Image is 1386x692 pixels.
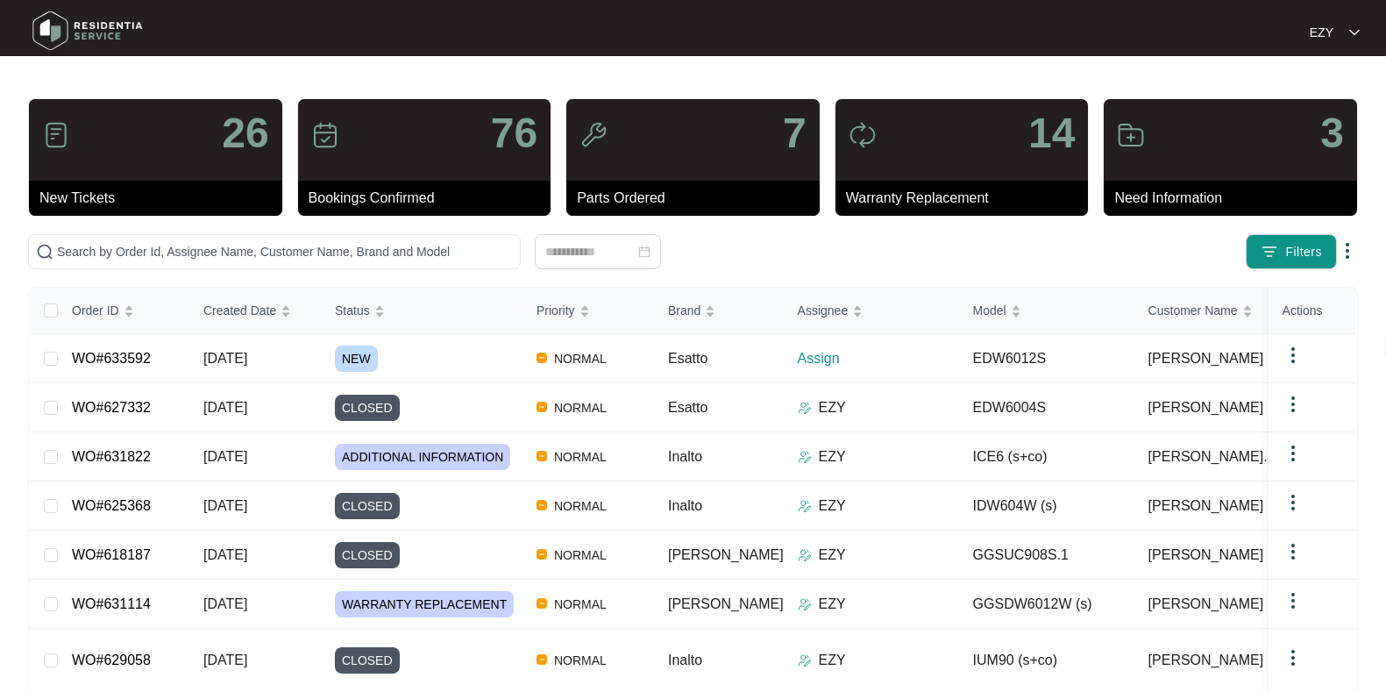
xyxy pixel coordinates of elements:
img: dropdown arrow [1283,590,1304,611]
a: WO#625368 [72,498,151,513]
span: Inalto [668,498,702,513]
img: Assigner Icon [798,548,812,562]
img: Vercel Logo [537,353,547,363]
span: [PERSON_NAME] [1148,397,1264,418]
img: Vercel Logo [537,549,547,560]
p: Parts Ordered [577,188,820,209]
span: CLOSED [335,395,400,421]
a: WO#627332 [72,400,151,415]
span: Assignee [798,301,849,320]
th: Status [321,288,522,334]
th: Priority [522,288,654,334]
p: 7 [783,112,807,154]
span: [PERSON_NAME] [1148,348,1264,369]
p: EZY [819,446,846,467]
span: NORMAL [547,397,614,418]
span: [DATE] [203,449,247,464]
a: WO#633592 [72,351,151,366]
p: 76 [491,112,537,154]
p: EZY [819,594,846,615]
span: NORMAL [547,348,614,369]
img: Assigner Icon [798,597,812,611]
a: WO#631114 [72,596,151,611]
img: icon [579,121,608,149]
span: NORMAL [547,496,614,517]
span: Status [335,301,370,320]
p: 26 [222,112,268,154]
span: CLOSED [335,493,400,519]
img: dropdown arrow [1283,492,1304,513]
td: GGSDW6012W (s) [959,580,1134,629]
span: [DATE] [203,351,247,366]
span: Esatto [668,400,707,415]
span: [PERSON_NAME] [1148,594,1264,615]
img: dropdown arrow [1283,541,1304,562]
img: dropdown arrow [1349,28,1360,37]
td: ICE6 (s+co) [959,432,1134,482]
span: NORMAL [547,650,614,671]
th: Created Date [189,288,321,334]
a: WO#618187 [72,547,151,562]
span: [DATE] [203,653,247,667]
p: EZY [819,496,846,517]
img: Assigner Icon [798,499,812,513]
span: [PERSON_NAME] [1148,496,1264,517]
span: [PERSON_NAME] [1148,650,1264,671]
span: [DATE] [203,547,247,562]
button: filter iconFilters [1246,234,1337,269]
img: icon [1117,121,1145,149]
img: icon [42,121,70,149]
img: dropdown arrow [1283,443,1304,464]
img: residentia service logo [26,4,149,57]
span: NORMAL [547,446,614,467]
th: Model [959,288,1134,334]
img: Assigner Icon [798,450,812,464]
th: Order ID [58,288,189,334]
span: Brand [668,301,700,320]
span: [DATE] [203,498,247,513]
span: Esatto [668,351,707,366]
span: CLOSED [335,647,400,674]
img: dropdown arrow [1337,240,1358,261]
img: dropdown arrow [1283,345,1304,366]
span: NEW [335,346,378,372]
img: filter icon [1261,243,1278,260]
p: EZY [1310,24,1333,41]
img: Vercel Logo [537,451,547,461]
span: [DATE] [203,596,247,611]
img: Vercel Logo [537,654,547,665]
input: Search by Order Id, Assignee Name, Customer Name, Brand and Model [57,242,513,261]
img: Assigner Icon [798,653,812,667]
span: Inalto [668,449,702,464]
th: Assignee [784,288,959,334]
td: EDW6004S [959,383,1134,432]
span: CLOSED [335,542,400,568]
span: ADDITIONAL INFORMATION [335,444,510,470]
p: New Tickets [39,188,282,209]
p: 14 [1028,112,1075,154]
span: Inalto [668,653,702,667]
p: Assign [798,348,959,369]
td: EDW6012S [959,334,1134,383]
td: GGSUC908S.1 [959,531,1134,580]
a: WO#629058 [72,653,151,667]
span: Created Date [203,301,276,320]
td: IDW604W (s) [959,482,1134,531]
span: NORMAL [547,545,614,566]
span: [PERSON_NAME] [668,547,784,562]
span: Order ID [72,301,119,320]
span: Priority [537,301,575,320]
p: Bookings Confirmed [309,188,551,209]
img: icon [311,121,339,149]
span: Model [973,301,1006,320]
img: dropdown arrow [1283,647,1304,668]
img: Vercel Logo [537,402,547,412]
p: 3 [1320,112,1344,154]
span: WARRANTY REPLACEMENT [335,591,514,617]
span: Customer Name [1148,301,1238,320]
p: Warranty Replacement [846,188,1089,209]
span: NORMAL [547,594,614,615]
span: [PERSON_NAME]... [1148,446,1276,467]
img: dropdown arrow [1283,394,1304,415]
p: EZY [819,650,846,671]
